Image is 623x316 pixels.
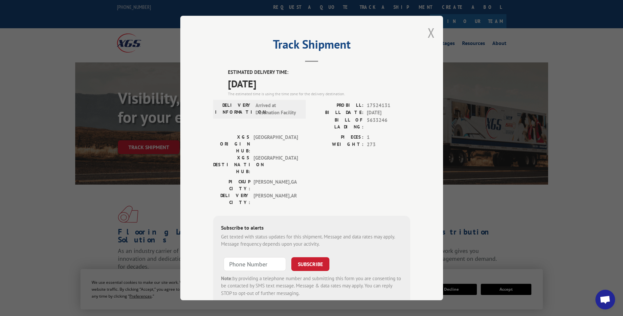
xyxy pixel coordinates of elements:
label: ESTIMATED DELIVERY TIME: [228,69,410,76]
div: Open chat [595,290,615,309]
label: DELIVERY CITY: [213,192,250,206]
label: XGS DESTINATION HUB: [213,154,250,175]
span: [GEOGRAPHIC_DATA] [254,134,298,154]
span: [PERSON_NAME] , GA [254,178,298,192]
h2: Track Shipment [213,40,410,52]
label: XGS ORIGIN HUB: [213,134,250,154]
div: The estimated time is using the time zone for the delivery destination. [228,91,410,97]
input: Phone Number [224,257,286,271]
div: by providing a telephone number and submitting this form you are consenting to be contacted by SM... [221,275,402,297]
span: [PERSON_NAME] , AR [254,192,298,206]
button: SUBSCRIBE [291,257,329,271]
span: [GEOGRAPHIC_DATA] [254,154,298,175]
label: DELIVERY INFORMATION: [215,102,252,117]
strong: Note: [221,275,233,282]
label: WEIGHT: [312,141,364,148]
label: BILL DATE: [312,109,364,117]
label: PICKUP CITY: [213,178,250,192]
span: [DATE] [228,76,410,91]
span: 273 [367,141,410,148]
div: Subscribe to alerts [221,224,402,233]
label: BILL OF LADING: [312,117,364,130]
div: Get texted with status updates for this shipment. Message and data rates may apply. Message frequ... [221,233,402,248]
button: Close modal [428,24,435,41]
span: Arrived at Destination Facility [256,102,300,117]
span: 17524131 [367,102,410,109]
label: PIECES: [312,134,364,141]
span: 1 [367,134,410,141]
span: 5633246 [367,117,410,130]
label: PROBILL: [312,102,364,109]
span: [DATE] [367,109,410,117]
